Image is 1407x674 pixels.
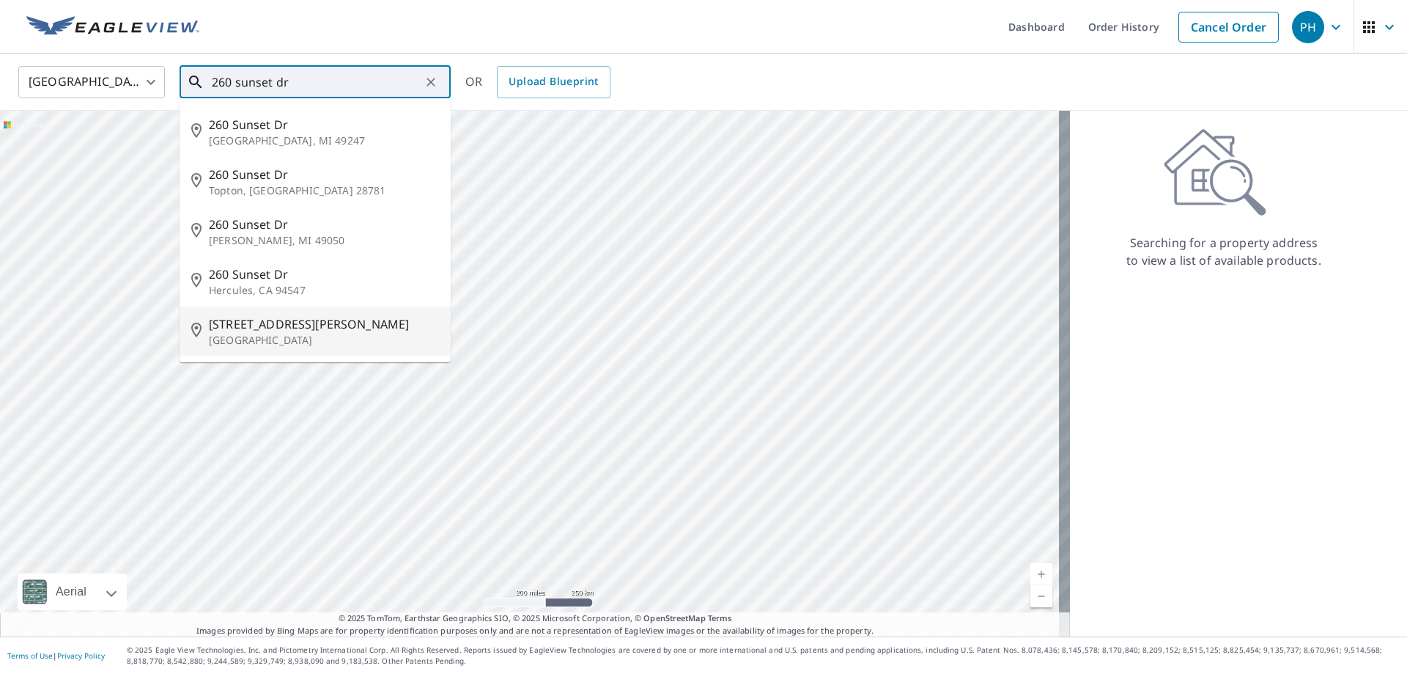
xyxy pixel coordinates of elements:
p: [PERSON_NAME], MI 49050 [209,233,439,248]
div: [GEOGRAPHIC_DATA] [18,62,165,103]
a: Terms [708,612,732,623]
a: Current Level 5, Zoom Out [1030,585,1052,607]
a: Current Level 5, Zoom In [1030,563,1052,585]
span: Upload Blueprint [509,73,598,91]
img: EV Logo [26,16,199,38]
a: OpenStreetMap [643,612,705,623]
div: Aerial [18,574,127,610]
p: | [7,651,105,660]
div: OR [465,66,610,98]
p: © 2025 Eagle View Technologies, Inc. and Pictometry International Corp. All Rights Reserved. Repo... [127,645,1400,667]
p: Hercules, CA 94547 [209,283,439,298]
input: Search by address or latitude-longitude [212,62,421,103]
a: Terms of Use [7,651,53,661]
span: 260 Sunset Dr [209,166,439,183]
p: [GEOGRAPHIC_DATA], MI 49247 [209,133,439,148]
span: [STREET_ADDRESS][PERSON_NAME] [209,315,439,333]
a: Cancel Order [1178,12,1279,43]
p: Topton, [GEOGRAPHIC_DATA] 28781 [209,183,439,198]
button: Clear [421,72,441,92]
div: Aerial [51,574,91,610]
a: Upload Blueprint [497,66,610,98]
p: Searching for a property address to view a list of available products. [1126,234,1322,269]
span: © 2025 TomTom, Earthstar Geographics SIO, © 2025 Microsoft Corporation, © [339,612,732,625]
span: 260 Sunset Dr [209,116,439,133]
p: [GEOGRAPHIC_DATA] [209,333,439,348]
div: PH [1292,11,1324,43]
span: 260 Sunset Dr [209,265,439,283]
span: 260 Sunset Dr [209,216,439,233]
a: Privacy Policy [57,651,105,661]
